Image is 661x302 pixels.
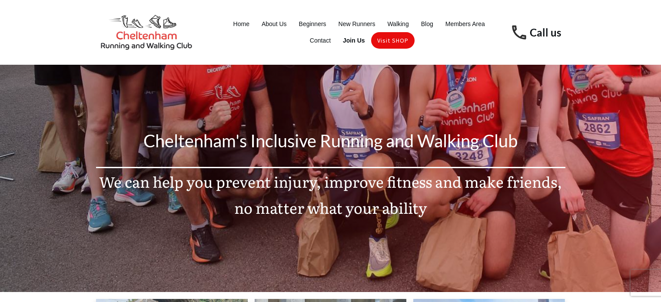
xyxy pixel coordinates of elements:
[299,18,326,30] a: Beginners
[339,18,375,30] a: New Runners
[387,18,409,30] a: Walking
[310,34,331,46] a: Contact
[96,169,565,231] p: We can help you prevent injury, improve fitness and make friends, no matter what your ability
[445,18,485,30] a: Members Area
[421,18,433,30] a: Blog
[530,26,561,39] a: Call us
[233,18,249,30] a: Home
[96,12,197,53] img: Cheltenham Running and Walking Club Logo
[343,34,365,46] a: Join Us
[96,126,565,166] p: Cheltenham's Inclusive Running and Walking Club
[377,34,409,46] a: Visit SHOP
[262,18,287,30] a: About Us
